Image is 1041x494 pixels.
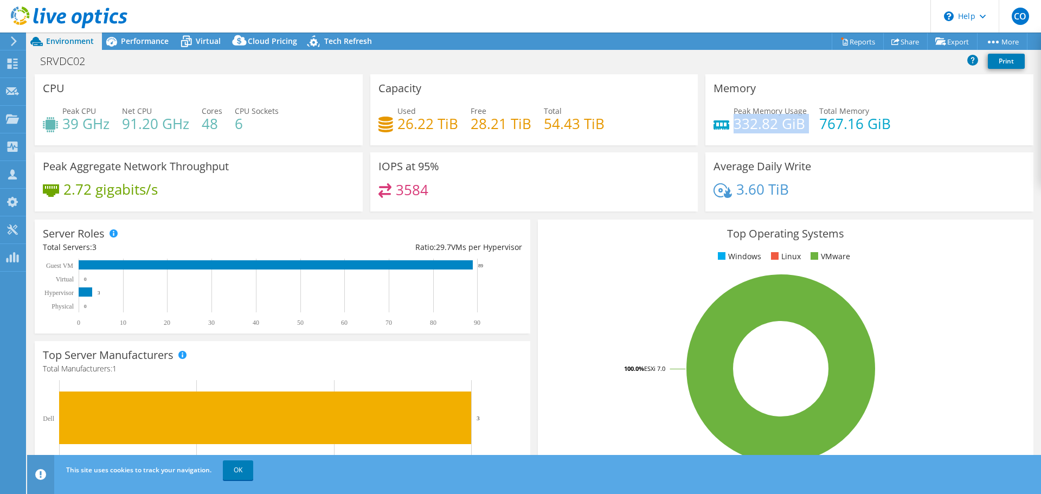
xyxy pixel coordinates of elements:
[624,364,644,373] tspan: 100.0%
[808,251,850,262] li: VMware
[98,290,100,296] text: 3
[819,106,869,116] span: Total Memory
[1012,8,1029,25] span: CO
[112,363,117,374] span: 1
[883,33,928,50] a: Share
[43,82,65,94] h3: CPU
[477,415,480,421] text: 3
[714,82,756,94] h3: Memory
[196,36,221,46] span: Virtual
[378,161,439,172] h3: IOPS at 95%
[35,55,102,67] h1: SRVDC02
[63,183,158,195] h4: 2.72 gigabits/s
[324,36,372,46] span: Tech Refresh
[397,106,416,116] span: Used
[253,319,259,326] text: 40
[43,415,54,422] text: Dell
[43,228,105,240] h3: Server Roles
[84,304,87,309] text: 0
[223,460,253,480] a: OK
[202,106,222,116] span: Cores
[397,118,458,130] h4: 26.22 TiB
[235,106,279,116] span: CPU Sockets
[43,161,229,172] h3: Peak Aggregate Network Throughput
[46,36,94,46] span: Environment
[734,118,807,130] h4: 332.82 GiB
[544,118,605,130] h4: 54.43 TiB
[471,106,486,116] span: Free
[944,11,954,21] svg: \n
[121,36,169,46] span: Performance
[988,54,1025,69] a: Print
[62,118,110,130] h4: 39 GHz
[396,184,428,196] h4: 3584
[544,106,562,116] span: Total
[122,118,189,130] h4: 91.20 GHz
[736,183,789,195] h4: 3.60 TiB
[478,263,484,268] text: 89
[235,118,279,130] h4: 6
[297,319,304,326] text: 50
[77,319,80,326] text: 0
[62,106,96,116] span: Peak CPU
[120,319,126,326] text: 10
[43,349,173,361] h3: Top Server Manufacturers
[248,36,297,46] span: Cloud Pricing
[66,465,211,474] span: This site uses cookies to track your navigation.
[46,262,73,270] text: Guest VM
[385,319,392,326] text: 70
[768,251,801,262] li: Linux
[471,118,531,130] h4: 28.21 TiB
[977,33,1027,50] a: More
[436,242,451,252] span: 29.7
[52,303,74,310] text: Physical
[282,241,522,253] div: Ratio: VMs per Hypervisor
[92,242,97,252] span: 3
[56,275,74,283] text: Virtual
[644,364,665,373] tspan: ESXi 7.0
[715,251,761,262] li: Windows
[43,363,522,375] h4: Total Manufacturers:
[714,161,811,172] h3: Average Daily Write
[43,241,282,253] div: Total Servers:
[84,277,87,282] text: 0
[122,106,152,116] span: Net CPU
[208,319,215,326] text: 30
[819,118,891,130] h4: 767.16 GiB
[378,82,421,94] h3: Capacity
[44,289,74,297] text: Hypervisor
[430,319,436,326] text: 80
[734,106,807,116] span: Peak Memory Usage
[546,228,1025,240] h3: Top Operating Systems
[341,319,348,326] text: 60
[832,33,884,50] a: Reports
[927,33,978,50] a: Export
[164,319,170,326] text: 20
[202,118,222,130] h4: 48
[474,319,480,326] text: 90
